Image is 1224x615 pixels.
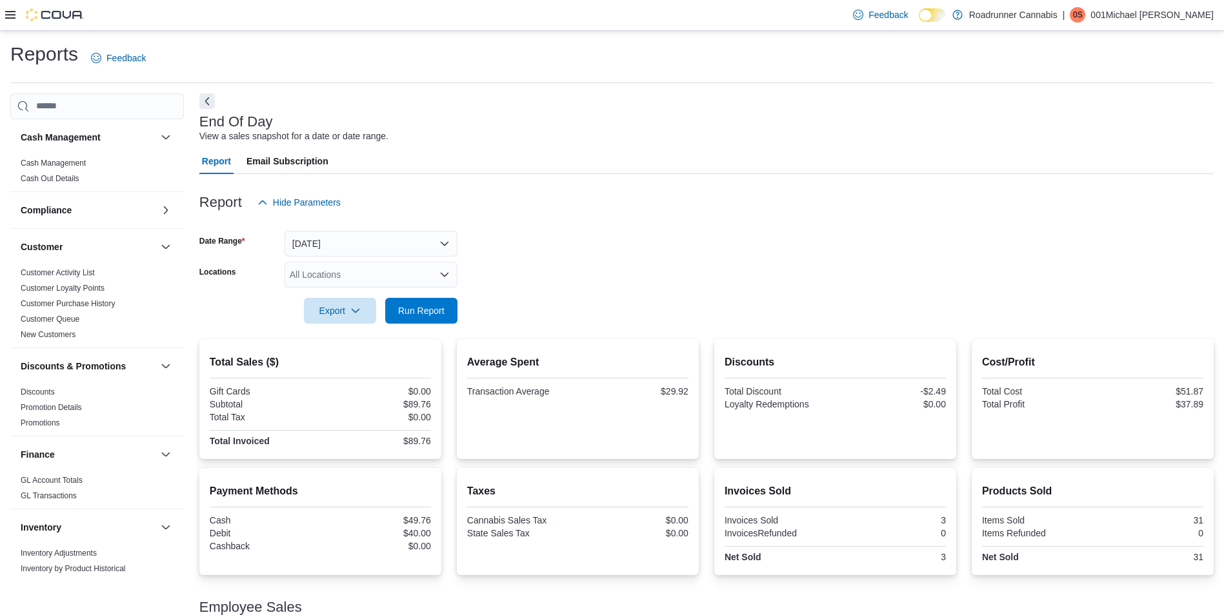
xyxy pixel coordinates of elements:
button: Discounts & Promotions [21,360,156,373]
a: Promotions [21,418,60,427]
div: $29.92 [580,386,688,396]
span: GL Transactions [21,491,77,501]
span: Feedback [106,52,146,64]
span: 0S [1073,7,1083,23]
div: Invoices Sold [725,515,833,525]
h3: Inventory [21,521,61,534]
span: Report [202,148,231,174]
div: Discounts & Promotions [10,384,184,436]
div: Transaction Average [467,386,576,396]
span: Inventory Count Details [21,579,101,589]
button: Finance [158,447,174,462]
span: Export [312,298,368,324]
h2: Discounts [725,355,946,370]
span: Inventory by Product Historical [21,563,126,574]
span: Customer Purchase History [21,298,115,309]
strong: Net Sold [725,552,761,562]
a: Discounts [21,387,55,396]
a: Feedback [848,2,913,28]
span: Hide Parameters [273,196,341,209]
button: Discounts & Promotions [158,358,174,374]
button: Export [304,298,376,324]
h2: Products Sold [982,483,1203,499]
div: Cannabis Sales Tax [467,515,576,525]
p: Roadrunner Cannabis [969,7,1058,23]
div: Total Tax [210,412,318,422]
span: Email Subscription [246,148,328,174]
button: Open list of options [439,269,450,280]
strong: Total Invoiced [210,436,270,446]
div: $37.89 [1095,399,1203,409]
span: Customer Activity List [21,268,95,278]
h3: Cash Management [21,131,101,144]
div: Subtotal [210,399,318,409]
div: $0.00 [838,399,946,409]
div: Items Refunded [982,528,1090,538]
div: Items Sold [982,515,1090,525]
div: Loyalty Redemptions [725,399,833,409]
h3: End Of Day [199,114,273,130]
input: Dark Mode [919,8,946,22]
button: Inventory [21,521,156,534]
span: Discounts [21,387,55,397]
button: [DATE] [285,231,457,257]
a: Cash Out Details [21,174,79,183]
div: $0.00 [323,386,431,396]
span: Promotion Details [21,402,82,413]
a: Customer Queue [21,315,79,324]
div: 31 [1095,552,1203,562]
div: 0 [838,528,946,538]
label: Date Range [199,236,245,246]
div: $0.00 [323,412,431,422]
div: $49.76 [323,515,431,525]
span: Promotions [21,418,60,428]
div: Customer [10,265,184,347]
h3: Customer [21,240,63,253]
h2: Taxes [467,483,688,499]
span: Feedback [868,8,908,21]
h3: Compliance [21,204,72,217]
div: View a sales snapshot for a date or date range. [199,130,388,143]
span: Cash Management [21,158,86,168]
div: Finance [10,473,184,509]
div: Gift Cards [210,386,318,396]
div: State Sales Tax [467,528,576,538]
div: Total Cost [982,386,1090,396]
img: Cova [26,8,84,21]
button: Cash Management [21,131,156,144]
a: Cash Management [21,159,86,168]
button: Cash Management [158,130,174,145]
span: GL Account Totals [21,475,83,485]
h2: Payment Methods [210,483,431,499]
div: Total Profit [982,399,1090,409]
h3: Report [199,195,242,210]
div: 31 [1095,515,1203,525]
a: New Customers [21,330,75,339]
h3: Finance [21,448,55,461]
span: Cash Out Details [21,173,79,184]
div: InvoicesRefunded [725,528,833,538]
div: 3 [838,552,946,562]
a: Customer Activity List [21,268,95,277]
div: 001Michael Saucedo [1070,7,1085,23]
div: Debit [210,528,318,538]
div: Total Discount [725,386,833,396]
p: | [1063,7,1065,23]
div: $89.76 [323,399,431,409]
a: Inventory Adjustments [21,549,97,558]
div: $0.00 [580,515,688,525]
span: Customer Loyalty Points [21,283,105,293]
div: 0 [1095,528,1203,538]
div: $0.00 [323,541,431,551]
h2: Cost/Profit [982,355,1203,370]
div: $51.87 [1095,386,1203,396]
label: Locations [199,267,236,277]
h3: Discounts & Promotions [21,360,126,373]
div: Cash [210,515,318,525]
span: Run Report [398,304,445,317]
h3: Employee Sales [199,600,302,615]
div: Cash Management [10,155,184,191]
div: $0.00 [580,528,688,538]
button: Compliance [21,204,156,217]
